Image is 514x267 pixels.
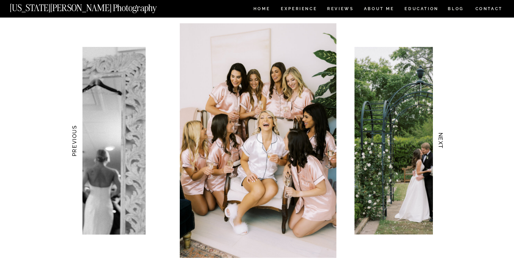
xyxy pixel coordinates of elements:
h3: NEXT [437,119,444,162]
a: HOME [252,7,271,12]
a: EDUCATION [404,7,439,12]
a: BLOG [448,7,464,12]
h3: PREVIOUS [70,119,77,162]
a: [US_STATE][PERSON_NAME] Photography [10,3,179,9]
a: CONTACT [475,5,503,12]
a: ABOUT ME [364,7,394,12]
a: REVIEWS [327,7,352,12]
a: Experience [281,7,316,12]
